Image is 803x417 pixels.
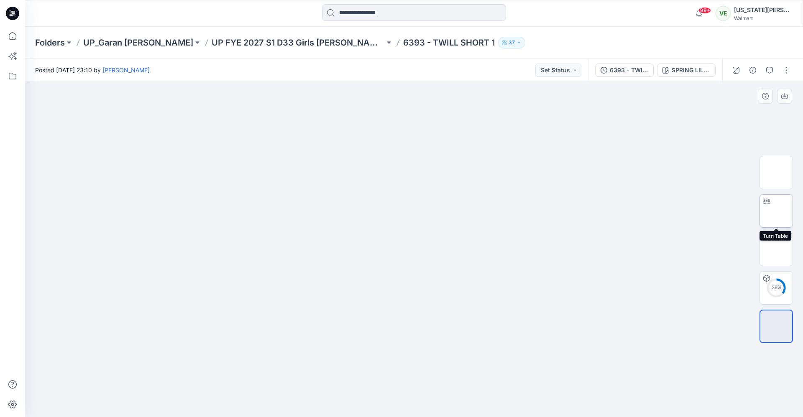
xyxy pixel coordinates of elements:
button: Details [746,64,760,77]
div: SPRING LILAC [672,66,710,75]
button: 37 [498,37,525,48]
div: Walmart [734,15,793,21]
p: 37 [509,38,515,47]
button: SPRING LILAC [657,64,716,77]
span: Posted [DATE] 23:10 by [35,66,150,74]
span: 99+ [698,7,711,14]
a: Folders [35,37,65,48]
div: 6393 - TWILL SHORT 1 [610,66,648,75]
div: [US_STATE][PERSON_NAME] [734,5,793,15]
p: 6393 - TWILL SHORT 1 [403,37,495,48]
a: UP_Garan [PERSON_NAME] [83,37,193,48]
a: UP FYE 2027 S1 D33 Girls [PERSON_NAME] [212,37,385,48]
div: 36 % [766,284,786,291]
a: [PERSON_NAME] [102,66,150,74]
button: 6393 - TWILL SHORT 1 [595,64,654,77]
div: VE [716,6,731,21]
